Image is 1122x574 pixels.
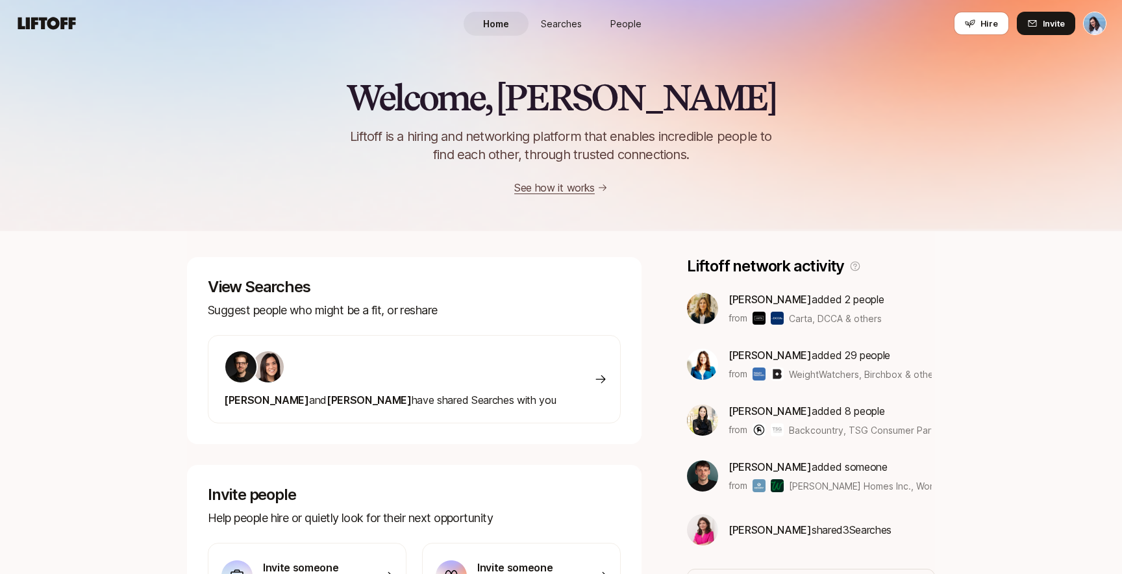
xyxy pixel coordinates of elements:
[1083,12,1106,35] button: Dan Tase
[753,423,766,436] img: Backcountry
[208,509,621,527] p: Help people hire or quietly look for their next opportunity
[789,312,882,325] span: Carta, DCCA & others
[771,368,784,381] img: Birchbox
[327,393,412,406] span: [PERSON_NAME]
[346,78,777,117] h2: Welcome, [PERSON_NAME]
[483,17,509,31] span: Home
[729,366,747,382] p: from
[729,523,812,536] span: [PERSON_NAME]
[687,514,718,545] img: 9e09e871_5697_442b_ae6e_b16e3f6458f8.jpg
[1017,12,1075,35] button: Invite
[729,347,932,364] p: added 29 people
[309,393,327,406] span: and
[729,422,747,438] p: from
[729,478,747,493] p: from
[729,293,812,306] span: [PERSON_NAME]
[729,405,812,418] span: [PERSON_NAME]
[789,369,941,380] span: WeightWatchers, Birchbox & others
[771,423,784,436] img: TSG Consumer Partners
[687,405,718,436] img: af56f287_def7_404b_a6b8_d0cdc24f27c4.jpg
[753,479,766,492] img: Henry Homes Inc.
[729,349,812,362] span: [PERSON_NAME]
[208,301,621,319] p: Suggest people who might be a fit, or reshare
[593,12,658,36] a: People
[771,479,784,492] img: Wonder
[789,425,992,436] span: Backcountry, TSG Consumer Partners & others
[208,486,621,504] p: Invite people
[729,521,891,538] p: shared 3 Search es
[954,12,1009,35] button: Hire
[464,12,529,36] a: Home
[514,181,595,194] a: See how it works
[789,480,989,492] span: [PERSON_NAME] Homes Inc., Wonder & others
[1084,12,1106,34] img: Dan Tase
[729,403,932,419] p: added 8 people
[687,257,844,275] p: Liftoff network activity
[610,17,642,31] span: People
[529,12,593,36] a: Searches
[329,127,793,164] p: Liftoff is a hiring and networking platform that enables incredible people to find each other, th...
[687,349,718,380] img: ef73ed0d_46a3_4625_adc6_2f18ed3486d0.jpg
[729,310,747,326] p: from
[753,312,766,325] img: Carta
[729,460,812,473] span: [PERSON_NAME]
[687,460,718,492] img: ACg8ocLZuI6FZoDMpBex6WWIOsb8YuK59IvnM4ftxIZxk3dpp4I=s160-c
[208,278,621,296] p: View Searches
[687,293,718,324] img: add89ea6_fb14_440a_9630_c54da93ccdde.jpg
[729,291,884,308] p: added 2 people
[541,17,582,31] span: Searches
[224,393,309,406] span: [PERSON_NAME]
[771,312,784,325] img: DCCA
[980,17,998,30] span: Hire
[224,393,556,406] span: have shared Searches with you
[753,368,766,381] img: WeightWatchers
[1043,17,1065,30] span: Invite
[729,458,932,475] p: added someone
[225,351,256,382] img: ACg8ocLkLr99FhTl-kK-fHkDFhetpnfS0fTAm4rmr9-oxoZ0EDUNs14=s160-c
[253,351,284,382] img: 71d7b91d_d7cb_43b4_a7ea_a9b2f2cc6e03.jpg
